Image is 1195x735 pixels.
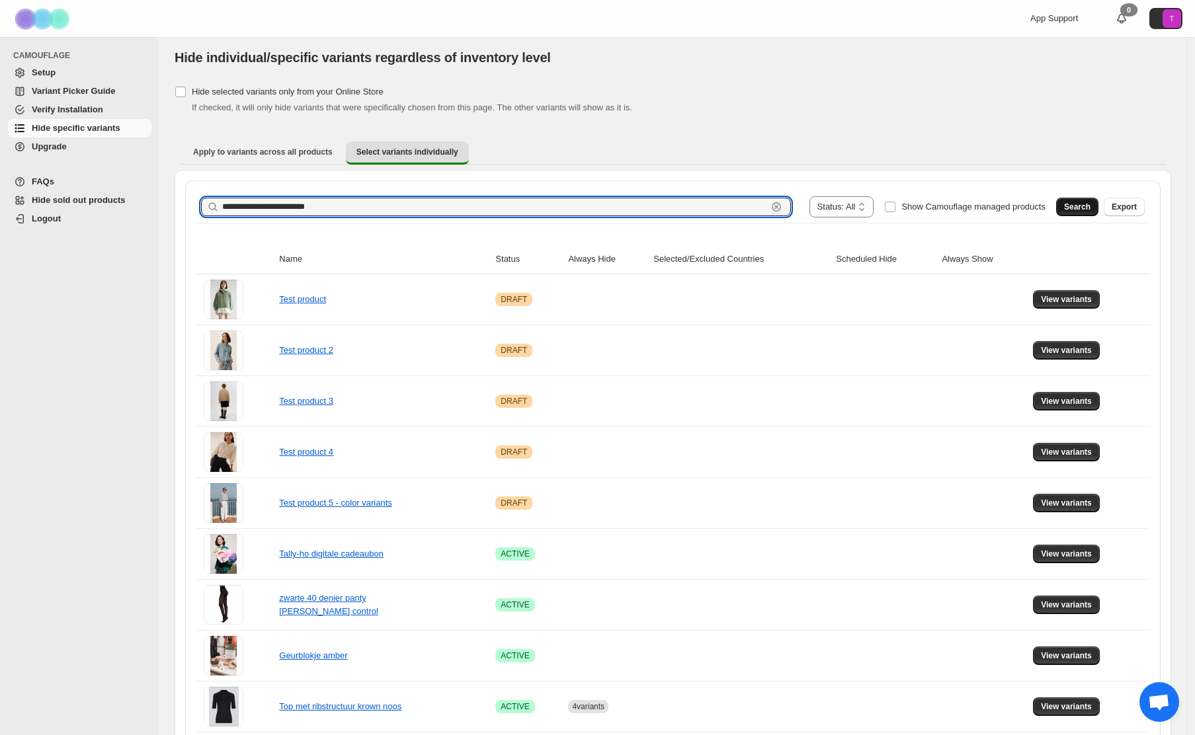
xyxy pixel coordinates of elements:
img: Camouflage [11,1,77,37]
a: Hide specific variants [8,119,151,137]
text: T [1170,15,1174,22]
a: Test product [279,294,326,304]
a: FAQs [8,173,151,191]
span: Avatar with initials T [1163,9,1181,28]
span: Show Camouflage managed products [901,202,1046,212]
th: Always Show [938,245,1029,274]
span: View variants [1041,498,1092,508]
a: Setup [8,63,151,82]
span: CAMOUFLAGE [13,50,152,61]
span: Logout [32,213,61,223]
button: Search [1056,198,1098,216]
span: FAQs [32,176,54,186]
span: Hide specific variants [32,123,120,133]
a: Test product 3 [279,396,333,406]
span: 4 variants [572,702,604,711]
span: DRAFT [501,396,527,406]
span: ACTIVE [501,701,529,712]
span: View variants [1041,600,1092,610]
span: View variants [1041,701,1092,712]
span: ACTIVE [501,650,529,661]
a: Variant Picker Guide [8,82,151,100]
a: Top met ribstructuur krown noos [279,701,401,711]
span: ACTIVE [501,549,529,559]
button: View variants [1033,290,1100,309]
button: Apply to variants across all products [183,141,343,163]
button: Select variants individually [346,141,469,165]
span: View variants [1041,345,1092,356]
a: Upgrade [8,137,151,156]
button: Avatar with initials T [1149,8,1182,29]
button: Export [1104,198,1145,216]
a: Geurblokje amber [279,650,347,660]
a: Test product 4 [279,447,333,457]
span: View variants [1041,447,1092,457]
span: Hide selected variants only from your Online Store [192,87,384,97]
a: Test product 2 [279,345,333,355]
span: Hide sold out products [32,195,126,205]
button: Clear [770,200,783,213]
span: View variants [1041,650,1092,661]
a: Tally-ho digitale cadeaubon [279,549,384,559]
span: Export [1112,202,1137,212]
button: View variants [1033,443,1100,461]
span: View variants [1041,549,1092,559]
span: DRAFT [501,345,527,356]
span: If checked, it will only hide variants that were specifically chosen from this page. The other va... [192,102,632,112]
a: Verify Installation [8,100,151,119]
button: View variants [1033,596,1100,614]
span: Setup [32,67,56,77]
a: Test product 5 - color variants [279,498,392,508]
button: View variants [1033,392,1100,410]
span: View variants [1041,396,1092,406]
a: zwarte 40 denier panty [PERSON_NAME] control [279,593,378,616]
a: Hide sold out products [8,191,151,210]
button: View variants [1033,494,1100,512]
span: Select variants individually [356,147,458,157]
span: View variants [1041,294,1092,305]
span: ACTIVE [501,600,529,610]
a: Open de chat [1139,682,1179,722]
th: Scheduled Hide [832,245,938,274]
button: View variants [1033,545,1100,563]
span: DRAFT [501,294,527,305]
button: View variants [1033,697,1100,716]
th: Selected/Excluded Countries [649,245,832,274]
span: Verify Installation [32,104,103,114]
span: Apply to variants across all products [193,147,333,157]
button: View variants [1033,341,1100,360]
div: 0 [1120,3,1137,17]
span: Search [1064,202,1091,212]
th: Status [491,245,564,274]
a: 0 [1115,12,1128,25]
th: Name [275,245,491,274]
a: Logout [8,210,151,228]
th: Always Hide [564,245,649,274]
span: Hide individual/specific variants regardless of inventory level [175,50,551,65]
span: App Support [1030,13,1078,23]
span: DRAFT [501,447,527,457]
button: View variants [1033,646,1100,665]
span: Upgrade [32,141,67,151]
span: DRAFT [501,498,527,508]
span: Variant Picker Guide [32,86,115,96]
